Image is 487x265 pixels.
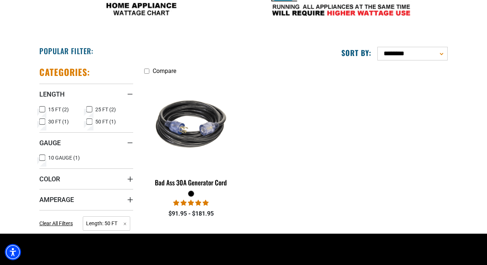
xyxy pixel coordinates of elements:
span: 10 GAUGE (1) [48,155,80,160]
a: Clear All Filters [39,220,76,227]
a: Length: 50 FT [83,220,130,227]
span: Length: 50 FT [83,216,130,231]
span: Compare [153,67,176,74]
div: Accessibility Menu [5,244,21,260]
span: 50 FT (1) [95,119,116,124]
h2: Categories: [39,66,90,78]
span: Length [39,90,65,98]
summary: Color [39,168,133,189]
img: black [145,82,238,167]
span: Clear All Filters [39,220,73,226]
summary: Gauge [39,132,133,153]
a: black Bad Ass 30A Generator Cord [144,78,238,190]
summary: Amperage [39,189,133,210]
div: $91.95 - $181.95 [144,209,238,218]
span: 30 FT (1) [48,119,69,124]
summary: Length [39,84,133,104]
span: 25 FT (2) [95,107,116,112]
span: 15 FT (2) [48,107,69,112]
h2: Popular Filter: [39,46,93,56]
label: Sort by: [341,48,372,57]
span: 5.00 stars [173,199,209,206]
span: Amperage [39,195,74,204]
div: Bad Ass 30A Generator Cord [144,179,238,186]
span: Gauge [39,139,61,147]
span: Color [39,175,60,183]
